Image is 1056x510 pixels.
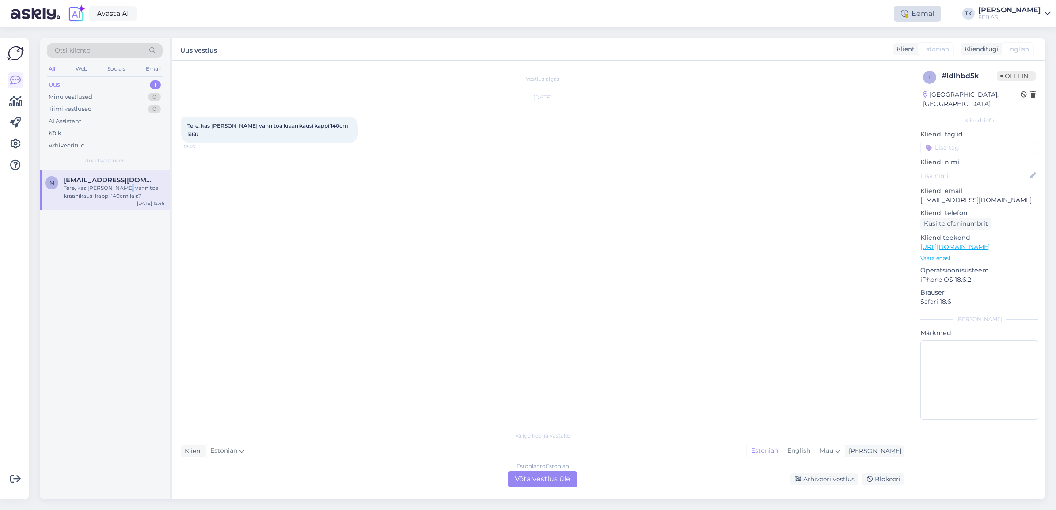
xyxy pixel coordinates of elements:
div: Klienditugi [961,45,999,54]
div: Kliendi info [920,117,1038,125]
div: All [47,63,57,75]
div: TK [962,8,975,20]
div: Eemal [894,6,941,22]
div: [GEOGRAPHIC_DATA], [GEOGRAPHIC_DATA] [923,90,1021,109]
span: Otsi kliente [55,46,90,55]
span: M [49,179,54,186]
input: Lisa tag [920,141,1038,154]
a: Avasta AI [89,6,137,21]
div: Estonian [747,444,783,457]
span: Uued vestlused [84,157,125,165]
input: Lisa nimi [921,171,1028,181]
img: Askly Logo [7,45,24,62]
div: Võta vestlus üle [508,471,577,487]
p: Vaata edasi ... [920,254,1038,262]
div: [PERSON_NAME] [920,315,1038,323]
div: Kõik [49,129,61,138]
div: [DATE] [181,94,904,102]
div: Klient [893,45,915,54]
div: # ldlhbd5k [942,71,997,81]
a: [URL][DOMAIN_NAME] [920,243,990,251]
p: Märkmed [920,329,1038,338]
span: 12:46 [184,144,217,150]
div: Arhiveeritud [49,141,85,150]
div: Tiimi vestlused [49,105,92,113]
div: Küsi telefoninumbrit [920,218,991,230]
span: English [1006,45,1029,54]
div: Klient [181,446,203,456]
div: [PERSON_NAME] [845,446,901,456]
p: Kliendi tag'id [920,130,1038,139]
label: Uus vestlus [180,43,217,55]
p: Operatsioonisüsteem [920,266,1038,275]
img: explore-ai [67,4,86,23]
div: [PERSON_NAME] [978,7,1041,14]
div: Minu vestlused [49,93,92,102]
div: FEB AS [978,14,1041,21]
div: Vestlus algas [181,75,904,83]
p: Safari 18.6 [920,297,1038,306]
div: Web [74,63,89,75]
a: [PERSON_NAME]FEB AS [978,7,1051,21]
span: Muu [820,446,833,454]
p: Klienditeekond [920,233,1038,242]
div: Socials [106,63,127,75]
div: AI Assistent [49,117,81,126]
div: Uus [49,80,60,89]
p: Kliendi email [920,186,1038,196]
p: [EMAIL_ADDRESS][DOMAIN_NAME] [920,196,1038,205]
div: Blokeeri [862,473,904,485]
div: [DATE] 12:46 [137,200,164,207]
div: Tere, kas [PERSON_NAME] vannitoa kraanikausi kappi 140cm laia? [64,184,164,200]
div: 0 [148,105,161,113]
span: Offline [997,71,1036,81]
div: Estonian to Estonian [517,462,569,470]
span: Estonian [922,45,949,54]
p: iPhone OS 18.6.2 [920,275,1038,284]
div: Valige keel ja vastake [181,432,904,440]
span: Estonian [210,446,237,456]
div: Arhiveeri vestlus [790,473,858,485]
div: Email [144,63,163,75]
div: 1 [150,80,161,89]
div: English [783,444,815,457]
span: l [928,74,931,80]
p: Brauser [920,288,1038,297]
div: 0 [148,93,161,102]
p: Kliendi telefon [920,208,1038,218]
p: Kliendi nimi [920,158,1038,167]
span: Martonjanne@gmail.com [64,176,156,184]
span: Tere, kas [PERSON_NAME] vannitoa kraanikausi kappi 140cm laia? [187,122,349,137]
